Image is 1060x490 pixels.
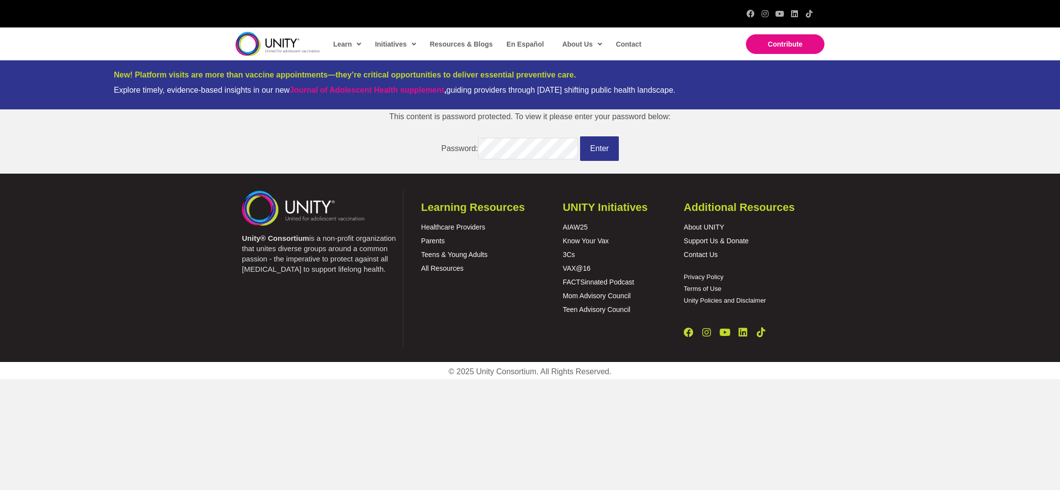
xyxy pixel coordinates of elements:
[236,32,320,56] img: unity-logo-dark
[563,278,635,286] a: FACTSinnated Podcast
[684,297,766,304] a: Unity Policies and Disclaimer
[563,201,648,213] span: UNITY Initiatives
[114,71,576,79] span: New! Platform visits are more than vaccine appointments—they’re critical opportunities to deliver...
[684,237,748,245] a: Support Us & Donate
[421,201,525,213] span: Learning Resources
[557,33,606,55] a: About Us
[616,40,641,48] span: Contact
[563,292,631,300] a: Mom Advisory Council
[563,264,591,272] a: VAX@16
[746,34,824,54] a: Contribute
[756,328,766,337] a: TikTok
[684,223,724,231] a: About UNITY
[776,10,784,18] a: YouTube
[270,364,790,379] p: © 2025 Unity Consortium. All Rights Reserved.
[768,40,803,48] span: Contribute
[506,40,544,48] span: En Español
[702,328,712,337] a: Instagram
[242,234,309,242] strong: Unity® Consortium
[421,264,463,272] a: All Resources
[441,144,578,153] label: Password:
[421,237,445,245] a: Parents
[738,328,748,337] a: LinkedIn
[242,191,365,226] img: unity-logo
[333,37,361,52] span: Learn
[684,285,721,292] a: Terms of Use
[684,273,723,281] a: Privacy Policy
[805,10,813,18] a: TikTok
[720,328,730,337] a: YouTube
[563,306,631,313] a: Teen Advisory Council
[421,251,487,258] a: Teens & Young Adults
[761,10,769,18] a: Instagram
[421,223,485,231] a: Healthcare Providers
[114,85,946,95] div: Explore timely, evidence-based insights in our new guiding providers through [DATE] shifting publ...
[478,138,578,159] input: Password:
[425,33,497,55] a: Resources & Blogs
[580,136,618,161] input: Enter
[684,251,717,258] a: Contact Us
[563,251,575,258] a: 3Cs
[563,223,588,231] a: AIAW25
[684,201,795,213] span: Additional Resources
[242,233,398,274] p: is a non-profit organization that unites diverse groups around a common passion - the imperative ...
[562,37,602,52] span: About Us
[563,237,609,245] a: Know Your Vax
[290,86,444,94] a: Journal of Adolescent Health supplement
[684,328,693,337] a: Facebook
[791,10,798,18] a: LinkedIn
[611,33,645,55] a: Contact
[502,33,548,55] a: En Español
[290,86,446,94] strong: ,
[375,37,416,52] span: Initiatives
[746,10,754,18] a: Facebook
[430,40,493,48] span: Resources & Blogs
